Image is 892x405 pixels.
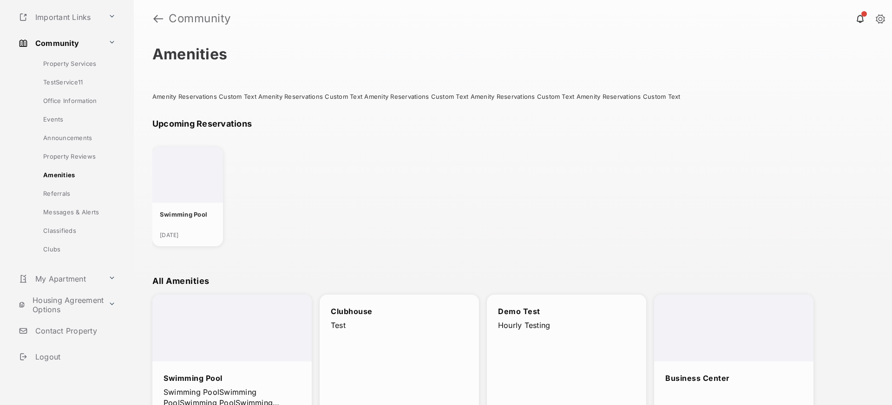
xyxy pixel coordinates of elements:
a: Events [17,110,134,129]
time: [DATE] [160,231,179,238]
a: My Apartment [15,268,105,290]
a: Contact Property [15,320,134,342]
div: Swimming Pool [160,210,207,219]
div: All Amenities [152,275,873,287]
div: Clubhouse [331,306,468,317]
a: Referrals [17,184,134,203]
a: Amenities [17,166,134,184]
a: Announcements [17,129,134,147]
a: Clubs [17,240,134,264]
a: Messages & Alerts [17,203,134,221]
a: Office Information [17,91,134,110]
a: Classifieds [17,221,134,240]
a: Important Links [15,6,105,28]
p: Test [331,320,468,330]
div: Community [15,54,134,264]
a: Property Services [17,54,134,73]
div: Demo Test [498,306,635,317]
div: Swimming Pool [164,373,301,384]
div: Business Center [665,373,802,384]
a: TestService11 [17,73,134,91]
strong: Community [169,13,231,24]
h1: Amenities [152,45,227,63]
a: Community [15,32,105,54]
div: Amenity Reservations Custom Text Amenity Reservations Custom Text Amenity Reservations Custom Tex... [152,93,873,100]
p: Hourly Testing [498,320,635,330]
div: Upcoming Reservations [152,119,873,129]
a: Logout [15,346,134,368]
a: Property Reviews [17,147,134,166]
a: Housing Agreement Options [15,294,105,316]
